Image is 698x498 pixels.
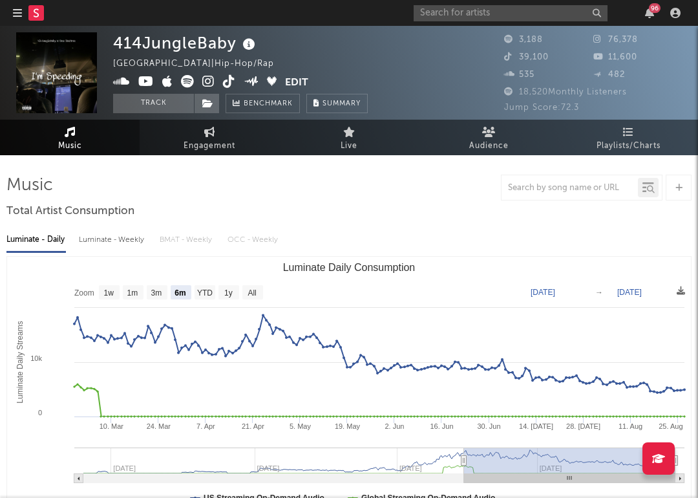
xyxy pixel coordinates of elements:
input: Search for artists [414,5,608,21]
span: Playlists/Charts [597,138,661,154]
a: Engagement [140,120,279,155]
text: 16. Jun [430,422,453,430]
text: 10k [30,354,42,362]
div: 414JungleBaby [113,32,259,54]
div: [GEOGRAPHIC_DATA] | Hip-Hop/Rap [113,56,289,72]
span: Music [58,138,82,154]
text: 11. Aug [619,422,642,430]
text: All [248,288,256,298]
span: Audience [469,138,509,154]
text: 14. [DATE] [519,422,553,430]
text: 30. Jun [477,422,500,430]
span: 76,378 [593,36,638,44]
a: Playlists/Charts [558,120,698,155]
button: Edit [285,75,308,91]
text: Luminate Daily Streams [16,321,25,403]
button: Summary [306,94,368,113]
text: YTD [197,288,213,298]
text: [DATE] [531,288,555,297]
a: Benchmark [226,94,300,113]
input: Search by song name or URL [502,183,638,193]
a: Live [279,120,419,155]
text: [DATE] [617,288,642,297]
span: 482 [593,70,625,79]
text: 21. Apr [242,422,264,430]
text: → [595,288,603,297]
text: 3m [151,288,162,298]
span: 3,188 [504,36,543,44]
a: Audience [419,120,558,155]
span: Live [341,138,357,154]
text: 19. May [335,422,361,430]
text: 0 [38,409,42,417]
text: 7. Apr [196,422,215,430]
span: Jump Score: 72.3 [504,103,579,112]
div: Luminate - Weekly [79,229,147,251]
span: 535 [504,70,534,79]
span: 11,600 [593,53,637,61]
div: 96 [649,3,661,13]
button: Track [113,94,194,113]
span: Summary [323,100,361,107]
button: 96 [645,8,654,18]
text: 5. May [290,422,312,430]
text: 6m [174,288,185,298]
span: 39,100 [504,53,549,61]
text: 10. Mar [100,422,124,430]
span: Engagement [184,138,235,154]
text: 1w [104,288,114,298]
text: Luminate Daily Consumption [283,262,416,273]
span: Benchmark [244,96,293,112]
text: 2. Jun [385,422,404,430]
text: 24. Mar [147,422,171,430]
text: 1y [224,288,233,298]
text: 1m [127,288,138,298]
text: 25. Aug [659,422,682,430]
span: 18,520 Monthly Listeners [504,88,627,96]
text: 28. [DATE] [566,422,600,430]
text: Zoom [74,288,94,298]
div: Luminate - Daily [6,229,66,251]
span: Total Artist Consumption [6,204,134,219]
